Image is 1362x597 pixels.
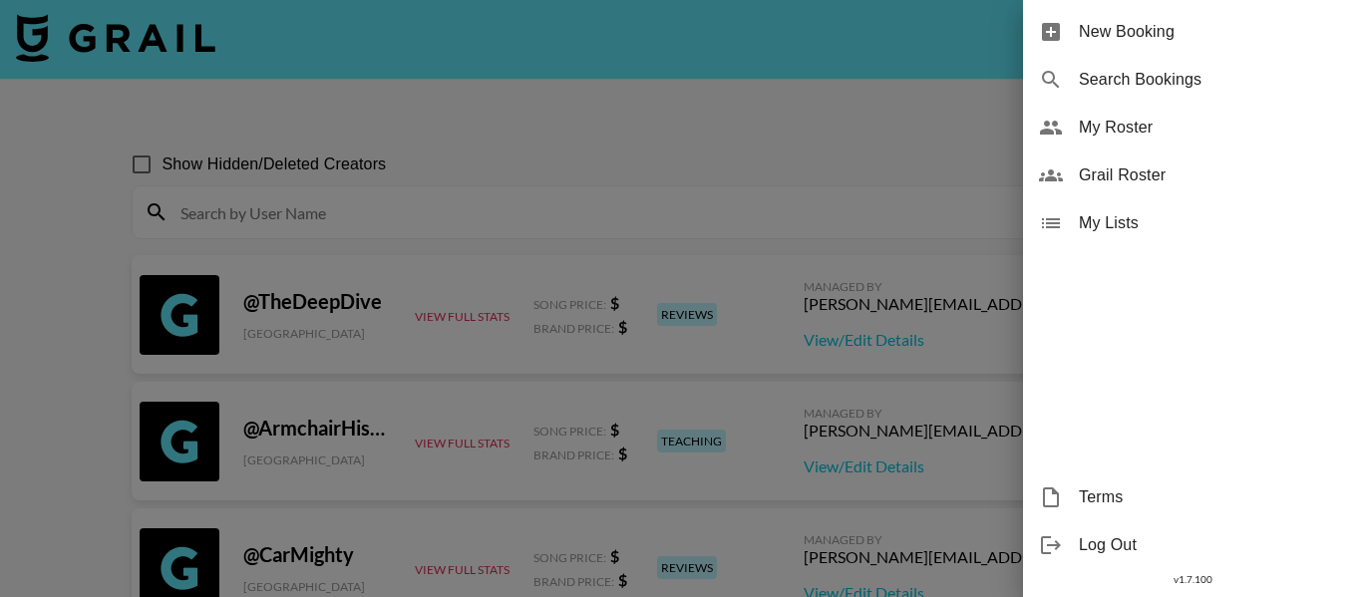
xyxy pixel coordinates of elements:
[1023,8,1362,56] div: New Booking
[1079,163,1346,187] span: Grail Roster
[1023,199,1362,247] div: My Lists
[1023,104,1362,151] div: My Roster
[1023,569,1362,590] div: v 1.7.100
[1079,533,1346,557] span: Log Out
[1023,473,1362,521] div: Terms
[1023,56,1362,104] div: Search Bookings
[1079,68,1346,92] span: Search Bookings
[1023,151,1362,199] div: Grail Roster
[1079,20,1346,44] span: New Booking
[1079,485,1346,509] span: Terms
[1023,521,1362,569] div: Log Out
[1079,116,1346,140] span: My Roster
[1079,211,1346,235] span: My Lists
